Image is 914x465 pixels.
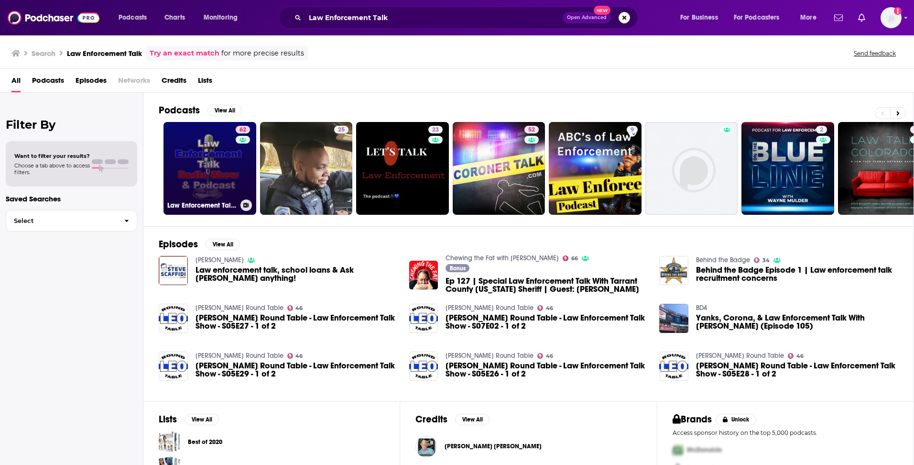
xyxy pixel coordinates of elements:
a: Behind the Badge [696,256,750,264]
span: 52 [528,125,535,135]
a: Show notifications dropdown [854,10,869,26]
button: open menu [794,10,828,25]
span: 46 [295,354,303,358]
a: John Jay Wiley [415,436,437,457]
span: for more precise results [221,48,304,59]
a: 2 [816,126,827,133]
span: Podcasts [119,11,147,24]
span: Choose a tab above to access filters. [14,162,90,176]
h2: Filter By [6,118,137,132]
h2: Episodes [159,238,198,250]
p: Access sponsor history on the top 5,000 podcasts. [673,429,898,436]
img: Podchaser - Follow, Share and Rate Podcasts [8,9,99,27]
button: View All [206,239,240,250]
h2: Lists [159,413,177,425]
span: For Podcasters [734,11,780,24]
span: Yanks, Corona, & Law Enforcement Talk With [PERSON_NAME] (Episode 105) [696,314,898,330]
a: LEO Round Table [446,304,533,312]
a: 46 [537,353,553,359]
span: [PERSON_NAME] Round Table - Law Enforcement Talk Show - S05E27 - 1 of 2 [196,314,398,330]
button: open menu [728,10,794,25]
a: LEO Round Table [446,352,533,360]
a: 66 [563,255,578,261]
span: Networks [118,73,150,92]
span: 46 [546,306,553,310]
span: All [11,73,21,92]
input: Search podcasts, credits, & more... [305,10,563,25]
img: Behind the Badge Episode 1 | Law enforcement talk recruitment concerns [659,256,688,285]
a: 23 [428,126,443,133]
span: [PERSON_NAME] Round Table - Law Enforcement Talk Show - S07E02 - 1 of 2 [446,314,648,330]
img: LEO Round Table - Law Enforcement Talk Show - S05E29 - 1 of 2 [159,352,188,381]
a: 46 [287,305,303,311]
span: McDonalds [687,446,722,454]
a: Credits [162,73,186,92]
span: 46 [796,354,804,358]
a: Yanks, Corona, & Law Enforcement Talk With Anthony Elbert (Episode 105) [696,314,898,330]
h2: Podcasts [159,104,200,116]
img: User Profile [881,7,902,28]
a: CreditsView All [415,413,490,425]
a: Best of 2020 [188,437,222,447]
a: Episodes [76,73,107,92]
a: Try an exact match [150,48,219,59]
div: Search podcasts, credits, & more... [288,7,647,29]
button: Unlock [716,414,756,425]
img: Law enforcement talk, school loans & Ask Steve anything! [159,256,188,285]
span: New [594,6,611,15]
a: EpisodesView All [159,238,240,250]
a: Steve Scaffidi [196,256,244,264]
a: LEO Round Table - Law Enforcement Talk Show - S05E28 - 1 of 2 [696,362,898,378]
span: Lists [198,73,212,92]
a: 46 [537,305,553,311]
a: 46 [287,353,303,359]
img: LEO Round Table - Law Enforcement Talk Show - S05E27 - 1 of 2 [159,304,188,333]
button: Select [6,210,137,232]
img: First Pro Logo [669,440,687,460]
h2: Brands [673,413,712,425]
span: Select [6,218,117,224]
span: 25 [338,125,345,135]
button: John Jay WileyJohn Jay Wiley [415,431,641,462]
a: 2 [741,122,834,215]
button: Show profile menu [881,7,902,28]
a: Best of 2020 [159,431,180,453]
a: Show notifications dropdown [830,10,847,26]
img: LEO Round Table - Law Enforcement Talk Show - S05E28 - 1 of 2 [659,352,688,381]
p: Saved Searches [6,194,137,203]
button: View All [207,105,242,116]
svg: Add a profile image [894,7,902,15]
span: 9 [631,125,634,135]
span: Logged in as mbrennan2 [881,7,902,28]
span: For Business [680,11,718,24]
span: Bonus [450,266,466,271]
a: Ep 127 | Special Law Enforcement Talk With Tarrant County Texas Sheriff | Guest: Bill E. Waybourn [446,277,648,293]
img: LEO Round Table - Law Enforcement Talk Show - S05E26 - 1 of 2 [409,352,438,381]
img: Yanks, Corona, & Law Enforcement Talk With Anthony Elbert (Episode 105) [659,304,688,333]
img: Ep 127 | Special Law Enforcement Talk With Tarrant County Texas Sheriff | Guest: Bill E. Waybourn [409,261,438,290]
a: 25 [334,126,348,133]
a: LEO Round Table - Law Enforcement Talk Show - S05E29 - 1 of 2 [196,362,398,378]
span: Charts [164,11,185,24]
span: Law enforcement talk, school loans & Ask [PERSON_NAME] anything! [196,266,398,282]
a: PodcastsView All [159,104,242,116]
a: John Jay Wiley [445,443,542,450]
a: LEO Round Table [196,352,283,360]
a: 52 [524,126,539,133]
a: BD4 [696,304,707,312]
a: 25 [260,122,353,215]
h3: Law Enforcement Talk: True Crime and Trauma Stories [167,201,237,210]
span: [PERSON_NAME] [PERSON_NAME] [445,443,542,450]
span: Open Advanced [567,15,607,20]
button: open menu [674,10,730,25]
span: 2 [820,125,823,135]
a: LEO Round Table [196,304,283,312]
h3: Search [32,49,55,58]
